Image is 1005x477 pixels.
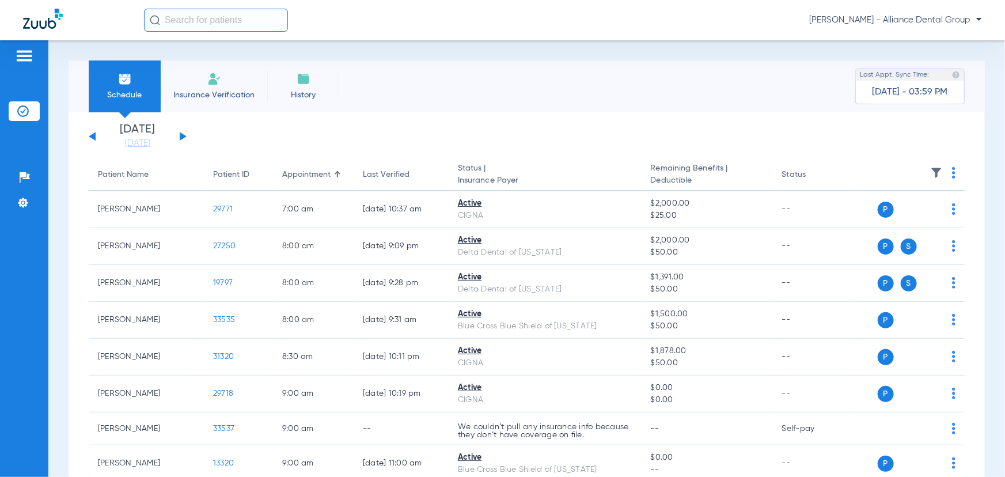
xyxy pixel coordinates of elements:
div: Active [458,345,632,357]
td: -- [773,265,851,302]
span: 13320 [213,459,234,467]
div: Patient ID [213,169,264,181]
td: [DATE] 10:37 AM [354,191,449,228]
span: $1,391.00 [651,271,764,283]
div: Active [458,308,632,320]
span: P [878,202,894,218]
span: History [276,89,331,101]
td: 9:00 AM [273,376,354,412]
img: group-dot-blue.svg [952,457,955,469]
div: CIGNA [458,210,632,222]
img: group-dot-blue.svg [952,423,955,434]
td: 8:00 AM [273,302,354,339]
td: -- [773,339,851,376]
td: Self-pay [773,412,851,445]
span: P [878,275,894,291]
span: P [878,238,894,255]
span: Last Appt. Sync Time: [860,69,929,81]
div: CIGNA [458,357,632,369]
td: 7:00 AM [273,191,354,228]
div: Last Verified [363,169,439,181]
td: [DATE] 9:09 PM [354,228,449,265]
span: $50.00 [651,357,764,369]
img: last sync help info [952,71,960,79]
td: [PERSON_NAME] [89,339,204,376]
a: [DATE] [103,138,172,149]
div: Appointment [282,169,331,181]
span: $0.00 [651,382,764,394]
div: CIGNA [458,394,632,406]
span: $0.00 [651,394,764,406]
span: -- [651,425,659,433]
img: hamburger-icon [15,49,33,63]
th: Status | [449,159,642,191]
div: Patient ID [213,169,249,181]
span: P [878,456,894,472]
td: [DATE] 9:31 AM [354,302,449,339]
span: $50.00 [651,247,764,259]
td: [PERSON_NAME] [89,265,204,302]
img: Search Icon [150,15,160,25]
span: 27250 [213,242,236,250]
span: [PERSON_NAME] - Alliance Dental Group [809,14,982,26]
td: -- [773,302,851,339]
td: 8:00 AM [273,265,354,302]
img: group-dot-blue.svg [952,203,955,215]
td: [DATE] 9:28 PM [354,265,449,302]
span: [DATE] - 03:59 PM [873,86,948,98]
th: Status [773,159,851,191]
img: filter.svg [931,167,942,179]
img: group-dot-blue.svg [952,277,955,289]
div: Active [458,234,632,247]
img: Schedule [118,72,132,86]
div: Active [458,271,632,283]
span: $1,500.00 [651,308,764,320]
span: 31320 [213,353,234,361]
td: [PERSON_NAME] [89,302,204,339]
span: Insurance Payer [458,175,632,187]
span: $2,000.00 [651,198,764,210]
img: group-dot-blue.svg [952,314,955,325]
div: Active [458,452,632,464]
td: 9:00 AM [273,412,354,445]
span: $0.00 [651,452,764,464]
div: Blue Cross Blue Shield of [US_STATE] [458,464,632,476]
span: Insurance Verification [169,89,259,101]
span: $50.00 [651,320,764,332]
img: group-dot-blue.svg [952,240,955,252]
li: [DATE] [103,124,172,149]
img: group-dot-blue.svg [952,351,955,362]
span: -- [651,464,764,476]
td: -- [773,376,851,412]
div: Active [458,198,632,210]
span: 33537 [213,425,234,433]
div: Appointment [282,169,344,181]
td: -- [773,228,851,265]
span: S [901,238,917,255]
span: 19797 [213,279,233,287]
img: Manual Insurance Verification [207,72,221,86]
div: Delta Dental of [US_STATE] [458,283,632,296]
td: 8:30 AM [273,339,354,376]
p: We couldn’t pull any insurance info because they don’t have coverage on file. [458,423,632,439]
div: Patient Name [98,169,195,181]
td: 8:00 AM [273,228,354,265]
img: History [297,72,310,86]
span: 33535 [213,316,235,324]
td: [PERSON_NAME] [89,228,204,265]
td: [DATE] 10:11 PM [354,339,449,376]
span: P [878,312,894,328]
span: $25.00 [651,210,764,222]
img: Zuub Logo [23,9,63,29]
td: -- [354,412,449,445]
img: group-dot-blue.svg [952,167,955,179]
td: [PERSON_NAME] [89,412,204,445]
th: Remaining Benefits | [642,159,773,191]
div: Delta Dental of [US_STATE] [458,247,632,259]
td: [PERSON_NAME] [89,191,204,228]
span: $2,000.00 [651,234,764,247]
td: -- [773,191,851,228]
span: $1,878.00 [651,345,764,357]
span: Schedule [97,89,152,101]
td: [DATE] 10:19 PM [354,376,449,412]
